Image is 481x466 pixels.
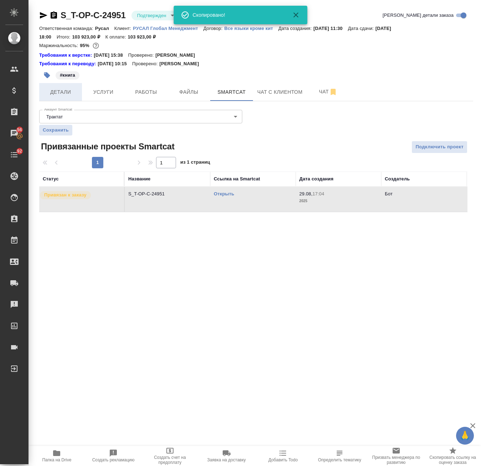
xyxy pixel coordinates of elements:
span: Призвать менеджера по развитию [372,455,420,465]
span: Чат с клиентом [257,88,302,97]
p: Проверено: [132,60,160,67]
button: Подключить проект [412,141,467,153]
p: Договор: [203,26,224,31]
a: Открыть [214,191,234,196]
p: [DATE] 15:38 [94,52,128,59]
p: [PERSON_NAME] [159,60,204,67]
p: Привязан к заказу [44,191,87,199]
span: Услуги [86,88,120,97]
span: 92 [13,148,26,155]
div: Создатель [385,175,410,183]
a: Все языки кроме кит [224,25,278,31]
p: [DATE] 11:30 [314,26,348,31]
p: Маржинальность: [39,43,80,48]
button: Скопировать ссылку [50,11,58,20]
button: Скопировать ссылку для ЯМессенджера [39,11,48,20]
button: Создать счет на предоплату [142,446,198,466]
p: [DATE] 10:15 [98,60,132,67]
p: РУСАЛ Глобал Менеджмент [133,26,203,31]
span: Детали [43,88,78,97]
p: Дата сдачи: [348,26,375,31]
p: Проверено: [128,52,156,59]
span: Привязанные проекты Smartcat [39,141,175,152]
div: Подтвержден [131,11,177,20]
span: Файлы [172,88,206,97]
p: К оплате: [105,34,128,40]
span: Скопировать ссылку на оценку заказа [429,455,477,465]
button: Призвать менеджера по развитию [368,446,425,466]
span: Определить тематику [318,457,361,462]
p: Итого: [57,34,72,40]
button: Создать рекламацию [85,446,142,466]
div: Трактат [39,110,242,123]
span: Создать рекламацию [92,457,135,462]
span: Чат [311,87,345,96]
span: 56 [13,126,26,133]
button: Добавить Todo [255,446,311,466]
div: Статус [43,175,59,183]
button: Папка на Drive [29,446,85,466]
p: 29.08, [299,191,312,196]
span: Smartcat [214,88,249,97]
span: из 1 страниц [180,158,210,168]
p: [PERSON_NAME] [155,52,200,59]
a: 56 [2,124,27,142]
p: 103 923,00 ₽ [72,34,105,40]
button: Заявка на доставку [198,446,255,466]
p: Ответственная команда: [39,26,95,31]
a: 92 [2,146,27,164]
span: Сохранить [43,127,69,134]
div: Название [128,175,150,183]
span: Добавить Todo [268,457,298,462]
span: Работы [129,88,163,97]
p: Все языки кроме кит [224,26,278,31]
p: 2025 [299,198,378,205]
span: Подключить проект [415,143,464,151]
span: [PERSON_NAME] детали заказа [383,12,454,19]
button: Трактат [44,114,65,120]
p: Русал [95,26,114,31]
p: 17:04 [312,191,324,196]
button: Закрыть [288,11,305,19]
button: Сохранить [39,125,72,135]
p: 95% [80,43,91,48]
button: Подтвержден [135,12,169,19]
div: Скопировано! [193,11,282,19]
span: Папка на Drive [42,457,71,462]
button: 🙏 [456,427,474,445]
span: Заявка на доставку [207,457,245,462]
p: S_T-OP-C-24951 [128,190,207,198]
p: Дата создания: [278,26,313,31]
a: РУСАЛ Глобал Менеджмент [133,25,203,31]
p: Клиент: [114,26,133,31]
div: Дата создания [299,175,333,183]
button: Определить тематику [311,446,368,466]
button: Добавить тэг [39,67,55,83]
button: Скопировать ссылку на оценку заказа [424,446,481,466]
svg: Отписаться [329,88,337,96]
span: Создать счет на предоплату [146,455,194,465]
p: 103 923,00 ₽ [128,34,161,40]
span: 🙏 [459,428,471,443]
p: Бот [385,191,393,196]
p: #книга [60,72,75,79]
div: Ссылка на Smartcat [214,175,260,183]
a: S_T-OP-C-24951 [61,10,126,20]
a: Требования к переводу: [39,60,98,67]
a: Требования к верстке: [39,52,94,59]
